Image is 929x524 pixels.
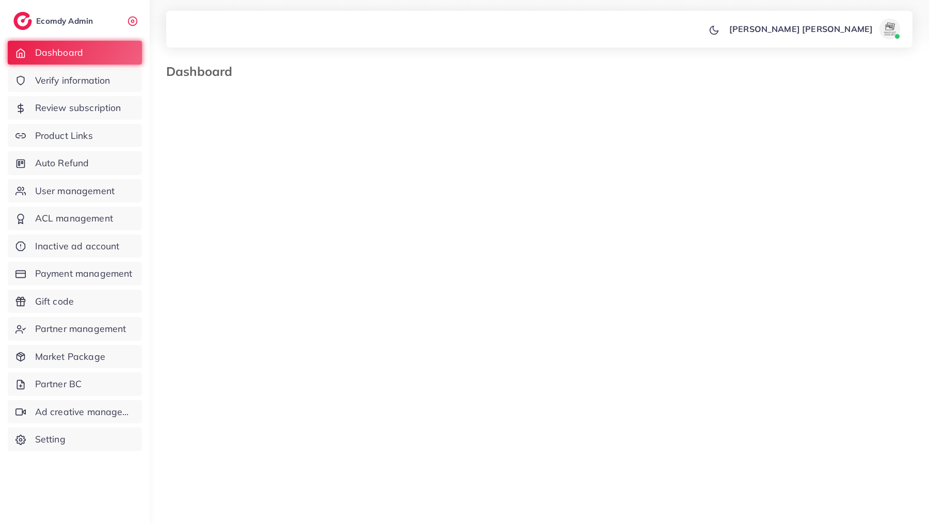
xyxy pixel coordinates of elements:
span: Market Package [35,350,105,363]
a: User management [8,179,142,203]
a: ACL management [8,207,142,230]
h3: Dashboard [166,64,241,79]
img: avatar [879,19,900,39]
a: Partner BC [8,372,142,396]
a: logoEcomdy Admin [13,12,95,30]
img: logo [13,12,32,30]
span: Review subscription [35,101,121,115]
span: Ad creative management [35,405,134,419]
a: Payment management [8,262,142,285]
span: Payment management [35,267,133,280]
a: Setting [8,427,142,451]
a: Auto Refund [8,151,142,175]
span: Auto Refund [35,156,89,170]
span: Product Links [35,129,93,142]
a: Inactive ad account [8,234,142,258]
span: ACL management [35,212,113,225]
a: [PERSON_NAME] [PERSON_NAME]avatar [724,19,904,39]
span: Partner management [35,322,126,336]
span: Dashboard [35,46,83,59]
span: Setting [35,433,66,446]
a: Market Package [8,345,142,369]
span: Partner BC [35,377,82,391]
span: Inactive ad account [35,240,120,253]
span: Gift code [35,295,74,308]
a: Gift code [8,290,142,313]
p: [PERSON_NAME] [PERSON_NAME] [729,23,873,35]
span: Verify information [35,74,110,87]
span: User management [35,184,115,198]
a: Product Links [8,124,142,148]
a: Review subscription [8,96,142,120]
a: Partner management [8,317,142,341]
h2: Ecomdy Admin [36,16,95,26]
a: Dashboard [8,41,142,65]
a: Ad creative management [8,400,142,424]
a: Verify information [8,69,142,92]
